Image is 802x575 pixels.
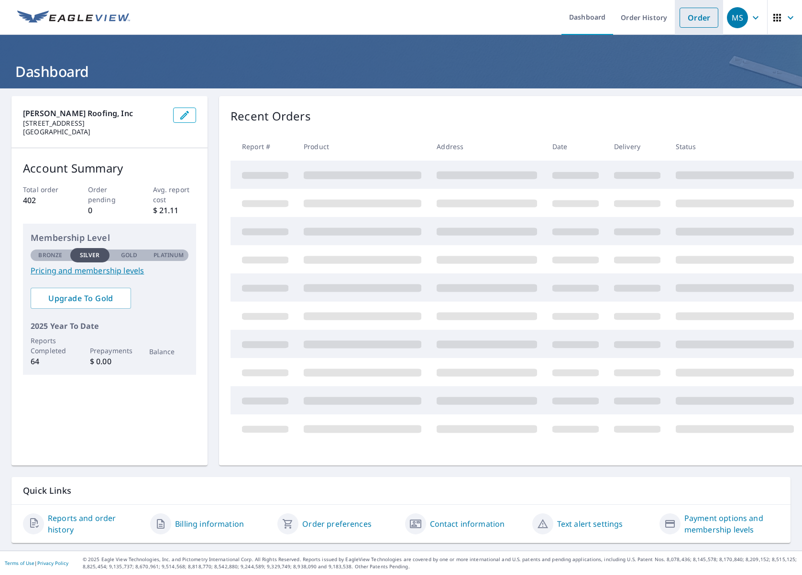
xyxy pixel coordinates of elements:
[557,518,623,530] a: Text alert settings
[38,251,62,260] p: Bronze
[23,184,66,195] p: Total order
[48,512,143,535] a: Reports and order history
[302,518,372,530] a: Order preferences
[17,11,130,25] img: EV Logo
[23,108,165,119] p: [PERSON_NAME] Roofing, Inc
[154,251,184,260] p: Platinum
[23,160,196,177] p: Account Summary
[153,184,197,205] p: Avg. report cost
[121,251,137,260] p: Gold
[11,62,791,81] h1: Dashboard
[83,556,797,570] p: © 2025 Eagle View Technologies, Inc. and Pictometry International Corp. All Rights Reserved. Repo...
[23,195,66,206] p: 402
[88,184,132,205] p: Order pending
[429,132,545,161] th: Address
[31,320,188,332] p: 2025 Year To Date
[668,132,802,161] th: Status
[5,560,34,566] a: Terms of Use
[606,132,668,161] th: Delivery
[545,132,606,161] th: Date
[31,336,70,356] p: Reports Completed
[153,205,197,216] p: $ 21.11
[90,346,130,356] p: Prepayments
[88,205,132,216] p: 0
[23,485,779,497] p: Quick Links
[175,518,244,530] a: Billing information
[90,356,130,367] p: $ 0.00
[5,560,68,566] p: |
[31,356,70,367] p: 64
[37,560,68,566] a: Privacy Policy
[149,347,189,357] p: Balance
[680,8,718,28] a: Order
[80,251,100,260] p: Silver
[296,132,429,161] th: Product
[231,132,296,161] th: Report #
[23,119,165,128] p: [STREET_ADDRESS]
[727,7,748,28] div: MS
[231,108,311,125] p: Recent Orders
[31,265,188,276] a: Pricing and membership levels
[430,518,505,530] a: Contact information
[23,128,165,136] p: [GEOGRAPHIC_DATA]
[31,231,188,244] p: Membership Level
[684,512,779,535] a: Payment options and membership levels
[31,288,131,309] a: Upgrade To Gold
[38,293,123,304] span: Upgrade To Gold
